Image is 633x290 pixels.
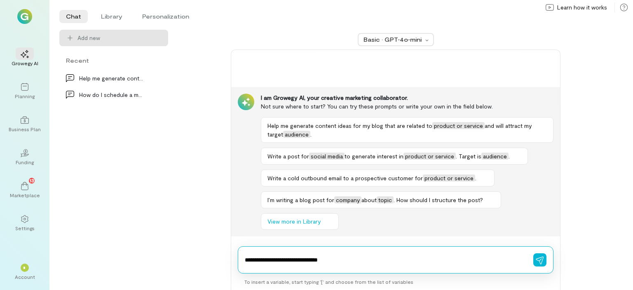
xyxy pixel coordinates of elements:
div: Settings [15,225,35,231]
a: Marketplace [10,175,40,205]
div: To insert a variable, start typing ‘[’ and choose from the list of variables [238,273,553,290]
span: product or service [423,174,475,182]
span: Add new [77,34,162,42]
span: 13 [30,177,34,184]
span: audience [283,131,310,138]
span: . Target is [456,153,481,160]
span: . [509,153,510,160]
span: topic [377,196,394,203]
span: to generate interest in [345,153,403,160]
a: Settings [10,208,40,238]
button: Write a post forsocial mediato generate interest inproduct or service. Target isaudience. [261,148,528,165]
li: Library [94,10,129,23]
li: Chat [59,10,88,23]
div: Planning [15,93,35,99]
button: I’m writing a blog post forcompanyabouttopic. How should I structure the post? [261,191,501,208]
div: How do I schedule a meeting with a someone who ca… [79,90,143,99]
a: Growegy AI [10,43,40,73]
span: . [475,174,476,182]
a: Business Plan [10,109,40,139]
span: Write a cold outbound email to a prospective customer for [267,174,423,182]
span: product or service [432,122,485,129]
span: . How should I structure the post? [394,196,483,203]
a: Funding [10,142,40,172]
div: Growegy AI [12,60,38,66]
div: Recent [59,56,168,65]
div: Basic · GPT‑4o‑mini [363,35,423,44]
div: Not sure where to start? You can try these prompts or write your own in the field below. [261,102,553,111]
button: Write a cold outbound email to a prospective customer forproduct or service. [261,170,495,186]
div: Funding [16,159,34,165]
span: audience [481,153,509,160]
div: Marketplace [10,192,40,198]
div: Account [15,273,35,280]
span: company [334,196,361,203]
div: Business Plan [9,126,41,132]
span: I’m writing a blog post for [267,196,334,203]
a: Planning [10,76,40,106]
span: . [310,131,312,138]
span: Write a post for [267,153,309,160]
div: *Account [10,257,40,287]
span: product or service [403,153,456,160]
span: View more in Library [267,217,321,226]
span: about [361,196,377,203]
span: Learn how it works [557,3,607,12]
div: I am Growegy AI, your creative marketing collaborator. [261,94,553,102]
div: Help me generate content for social media to sell… [79,74,143,83]
span: social media [309,153,345,160]
li: Personalization [136,10,196,23]
button: Help me generate content ideas for my blog that are related toproduct or serviceand will attract ... [261,117,553,143]
button: View more in Library [261,213,339,230]
span: Help me generate content ideas for my blog that are related to [267,122,432,129]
